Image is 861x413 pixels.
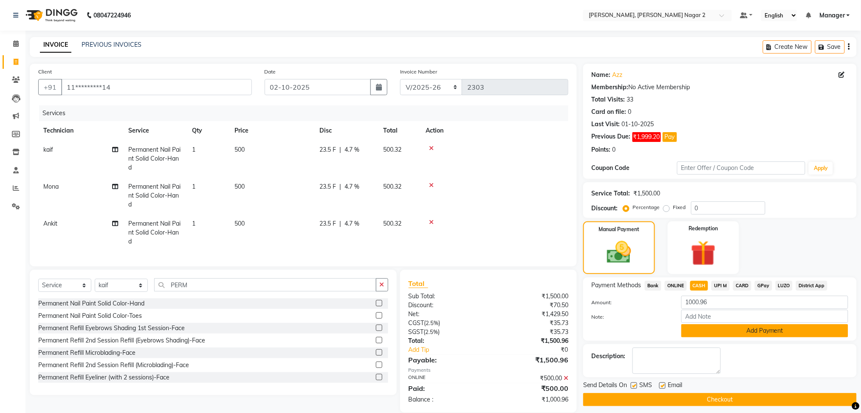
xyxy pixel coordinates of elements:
a: Add Tip [402,345,503,354]
div: ₹1,500.96 [488,337,575,345]
label: Client [38,68,52,76]
div: ₹1,000.96 [488,395,575,404]
div: ₹500.00 [488,383,575,393]
span: 500.32 [383,220,401,227]
span: 1 [192,183,195,190]
div: ₹35.73 [488,328,575,337]
span: Send Details On [583,381,627,391]
img: _cash.svg [599,238,639,266]
span: Manager [819,11,845,20]
div: ₹1,500.96 [488,355,575,365]
span: ONLINE [665,281,687,291]
th: Price [229,121,314,140]
div: Paid: [402,383,488,393]
label: Amount: [585,299,675,306]
span: 4.7 % [344,182,359,191]
span: 500.32 [383,146,401,153]
div: Permanent Refill Microblading-Face [38,348,136,357]
img: _gift.svg [683,238,724,269]
span: SGST [409,328,424,336]
span: 500 [234,220,245,227]
label: Date [265,68,276,76]
span: ₹1,999.20 [632,132,661,142]
span: 4.7 % [344,219,359,228]
div: No Active Membership [592,83,848,92]
span: 500.32 [383,183,401,190]
input: Search by Name/Mobile/Email/Code [61,79,252,95]
span: SMS [640,381,652,391]
label: Redemption [689,225,718,232]
div: ₹1,500.00 [634,189,661,198]
div: Discount: [402,301,488,310]
span: 23.5 F [319,182,336,191]
span: | [339,145,341,154]
div: Points: [592,145,611,154]
span: Permanent Nail Paint Solid Color-Hand [128,146,181,171]
label: Fixed [673,204,686,211]
a: Azz [613,71,623,79]
button: Create New [763,40,812,54]
span: 23.5 F [319,145,336,154]
th: Service [123,121,187,140]
th: Disc [314,121,378,140]
div: ₹70.50 [488,301,575,310]
div: 01-10-2025 [622,120,654,129]
span: LUZO [776,281,793,291]
span: Total [409,279,428,288]
div: Membership: [592,83,629,92]
label: Manual Payment [598,226,639,233]
div: Permanent Refill Eyeliner (with 2 sessions)-Face [38,373,169,382]
div: Permanent Nail Paint Solid Color-Toes [38,311,142,320]
span: Payment Methods [592,281,641,290]
div: ₹0 [503,345,575,354]
span: Mona [43,183,59,190]
th: Total [378,121,421,140]
div: Name: [592,71,611,79]
div: ₹500.00 [488,374,575,383]
span: GPay [755,281,772,291]
div: Permanent Refill 2nd Session Refill (Eyebrows Shading)-Face [38,336,205,345]
div: Permanent Nail Paint Solid Color-Hand [38,299,144,308]
button: Checkout [583,393,857,406]
label: Note: [585,313,675,321]
th: Qty [187,121,229,140]
span: 4.7 % [344,145,359,154]
span: CASH [690,281,709,291]
div: Service Total: [592,189,630,198]
label: Invoice Number [400,68,437,76]
div: 0 [628,107,632,116]
input: Add Note [681,310,848,323]
a: INVOICE [40,37,71,53]
div: Coupon Code [592,164,677,173]
div: Permanent Refill 2nd Session Refill (Microblading)-Face [38,361,189,370]
div: ( ) [402,328,488,337]
div: Last Visit: [592,120,620,129]
input: Amount [681,296,848,309]
div: Card on file: [592,107,627,116]
div: Permanent Refill Eyebrows Shading 1st Session-Face [38,324,185,333]
button: Pay [663,132,677,142]
th: Action [421,121,568,140]
span: 2.5% [426,320,439,326]
span: | [339,219,341,228]
div: 33 [627,95,634,104]
a: PREVIOUS INVOICES [82,41,141,48]
div: ₹35.73 [488,319,575,328]
div: Payments [409,367,568,374]
div: Discount: [592,204,618,213]
span: kaif [43,146,53,153]
span: CGST [409,319,424,327]
div: Total Visits: [592,95,625,104]
input: Enter Offer / Coupon Code [677,161,805,175]
span: CARD [733,281,751,291]
span: District App [796,281,827,291]
span: UPI M [711,281,730,291]
span: 500 [234,183,245,190]
div: Balance : [402,395,488,404]
div: ₹1,500.00 [488,292,575,301]
div: Total: [402,337,488,345]
span: 1 [192,220,195,227]
div: ₹1,429.50 [488,310,575,319]
span: 23.5 F [319,219,336,228]
div: Sub Total: [402,292,488,301]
